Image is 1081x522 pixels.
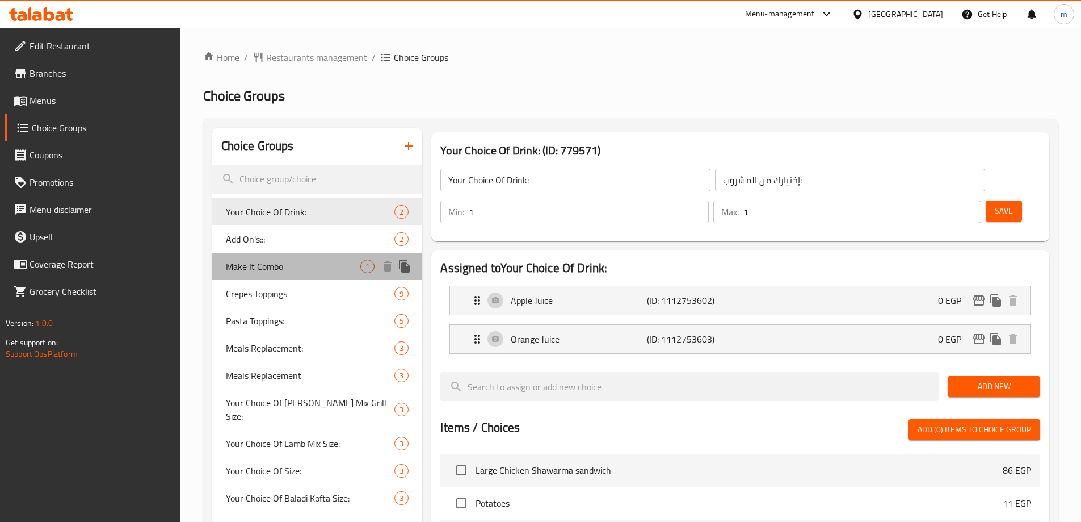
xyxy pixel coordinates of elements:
button: edit [970,331,987,348]
div: Choices [394,232,409,246]
div: Your Choice Of Drink:2 [212,198,423,225]
p: 0 EGP [938,332,970,346]
span: Your Choice Of Lamb Mix Size: [226,437,395,450]
span: Pasta Toppings: [226,314,395,328]
div: Crepes Toppings9 [212,280,423,307]
div: Choices [394,314,409,328]
span: 9 [395,289,408,299]
div: Menu-management [745,7,815,21]
div: Your Choice Of Size:3 [212,457,423,485]
p: 11 EGP [1003,496,1031,510]
button: duplicate [987,331,1004,348]
div: Your Choice Of Lamb Mix Size:3 [212,430,423,457]
h3: Your Choice Of Drink: (ID: 779571) [440,141,1040,160]
span: 1.0.0 [35,316,53,331]
div: Choices [394,464,409,478]
span: Your Choice Of Drink: [226,205,395,219]
span: 3 [395,370,408,381]
div: Choices [394,369,409,382]
a: Menus [5,87,180,114]
span: Choice Groups [203,83,285,108]
button: delete [1004,292,1021,309]
div: Pasta Toppings:5 [212,307,423,335]
span: Edit Restaurant [30,39,171,53]
a: Support.OpsPlatform [6,346,78,361]
li: Expand [440,320,1040,358]
h2: Items / Choices [440,419,520,436]
div: Your Choice Of [PERSON_NAME] Mix Grill Size:3 [212,389,423,430]
div: Make It Combo1deleteduplicate [212,253,423,280]
input: search [440,372,939,401]
div: Choices [394,403,409,416]
div: Choices [394,287,409,300]
input: search [212,165,423,194]
div: Add On's:::2 [212,225,423,253]
span: 3 [395,439,408,449]
button: edit [970,292,987,309]
li: / [244,51,248,64]
div: Expand [450,286,1030,315]
p: Max: [721,205,739,219]
span: 3 [395,404,408,415]
span: Choice Groups [394,51,448,64]
a: Branches [5,60,180,87]
h2: Assigned to Your Choice Of Drink: [440,260,1040,277]
span: Menu disclaimer [30,203,171,216]
p: Apple Juice [511,294,646,307]
span: Restaurants management [266,51,367,64]
span: Promotions [30,176,171,189]
a: Promotions [5,169,180,196]
span: 5 [395,316,408,327]
span: Your Choice Of [PERSON_NAME] Mix Grill Size: [226,396,395,423]
button: delete [1004,331,1021,348]
div: Choices [360,260,375,273]
span: Select choice [449,491,473,515]
button: delete [379,258,396,275]
div: [GEOGRAPHIC_DATA] [868,8,943,20]
span: m [1061,8,1067,20]
a: Home [203,51,239,64]
span: 3 [395,466,408,477]
div: Expand [450,325,1030,353]
span: Add On's::: [226,232,395,246]
div: Choices [394,491,409,505]
div: Meals Replacement3 [212,362,423,389]
a: Upsell [5,223,180,250]
span: Menus [30,94,171,107]
span: Coupons [30,148,171,162]
span: Grocery Checklist [30,285,171,298]
span: Your Choice Of Size: [226,464,395,478]
span: 1 [361,261,374,272]
div: Your Choice Of Baladi Kofta Size:3 [212,485,423,512]
p: Orange Juice [511,332,646,346]
span: Coverage Report [30,257,171,271]
a: Coverage Report [5,250,180,278]
span: Crepes Toppings [226,287,395,300]
button: Add New [948,376,1040,397]
li: Expand [440,281,1040,320]
span: Choice Groups [32,121,171,135]
div: Meals Replacement:3 [212,335,423,362]
p: (ID: 1112753602) [647,294,738,307]
span: Large Chicken Shawarma sandwich [476,463,1003,477]
div: Choices [394,341,409,355]
span: Meals Replacement: [226,341,395,355]
a: Choice Groups [5,114,180,141]
span: 2 [395,207,408,218]
button: Save [986,201,1022,222]
span: Save [995,204,1013,218]
span: Version: [6,316,33,331]
span: Meals Replacement [226,369,395,382]
p: Min: [448,205,464,219]
h2: Choice Groups [221,137,294,154]
span: Add (0) items to choice group [918,423,1031,437]
span: 3 [395,493,408,504]
a: Edit Restaurant [5,32,180,60]
button: duplicate [396,258,413,275]
span: Make It Combo [226,260,361,273]
p: 86 EGP [1003,463,1031,477]
span: 2 [395,234,408,245]
li: / [372,51,376,64]
button: duplicate [987,292,1004,309]
span: Select choice [449,458,473,482]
